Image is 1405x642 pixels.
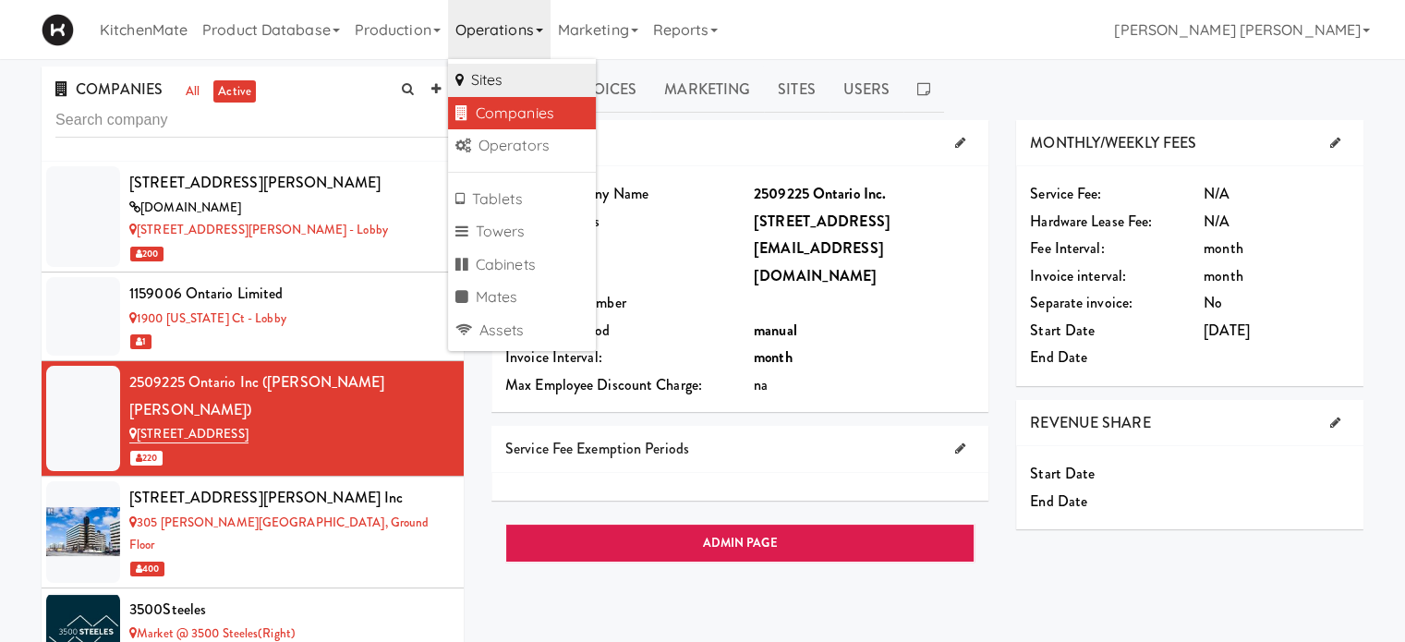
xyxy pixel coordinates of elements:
[448,215,596,248] a: Towers
[1030,320,1095,341] span: Start Date
[129,197,450,220] div: [DOMAIN_NAME]
[1204,320,1250,341] span: [DATE]
[505,346,602,368] span: Invoice Interval:
[552,67,650,113] a: Invoices
[764,67,830,113] a: Sites
[448,314,596,347] a: Assets
[42,361,464,477] li: 2509225 Ontario Inc ([PERSON_NAME] [PERSON_NAME])[STREET_ADDRESS] 220
[130,451,163,466] span: 220
[1030,237,1104,259] span: Fee Interval:
[129,425,248,443] a: [STREET_ADDRESS]
[830,67,904,113] a: Users
[754,320,797,341] b: manual
[1030,265,1126,286] span: Invoice interval:
[448,129,596,163] a: Operators
[1030,412,1150,433] span: REVENUE SHARE
[1204,289,1350,317] div: No
[55,103,450,138] input: Search company
[129,514,429,554] a: 305 [PERSON_NAME][GEOGRAPHIC_DATA], Ground Floor
[1204,211,1229,232] span: N/A
[130,562,164,576] span: 400
[129,596,450,624] div: 3500Steeles
[42,162,464,273] li: [STREET_ADDRESS][PERSON_NAME][DOMAIN_NAME][STREET_ADDRESS][PERSON_NAME] - Lobby 200
[129,309,286,327] a: 1900 [US_STATE] Ct - Lobby
[1030,491,1087,512] span: End Date
[448,183,596,216] a: Tablets
[754,371,975,399] div: na
[754,183,886,204] b: 2509225 Ontario Inc.
[129,369,450,423] div: 2509225 Ontario Inc ([PERSON_NAME] [PERSON_NAME])
[1204,183,1229,204] span: N/A
[129,221,388,238] a: [STREET_ADDRESS][PERSON_NAME] - Lobby
[1204,265,1243,286] span: month
[505,374,702,395] span: Max Employee Discount Charge:
[448,97,596,130] a: Companies
[130,334,151,349] span: 1
[55,79,163,100] span: COMPANIES
[181,80,204,103] a: all
[505,292,626,313] span: Invoice PO Number
[1030,346,1087,368] span: End Date
[213,80,256,103] a: active
[448,64,596,97] a: Sites
[448,281,596,314] a: Mates
[1030,463,1095,484] span: Start Date
[42,14,74,46] img: Micromart
[1030,183,1101,204] span: Service Fee:
[1204,237,1243,259] span: month
[650,67,764,113] a: Marketing
[754,346,793,368] b: month
[505,524,975,563] a: ADMIN PAGE
[754,211,890,232] b: [STREET_ADDRESS]
[129,624,296,642] a: Market @ 3500 Steeles(Right)
[448,248,596,282] a: Cabinets
[42,273,464,361] li: 1159006 Ontario Limited1900 [US_STATE] Ct - Lobby 1
[505,438,689,459] span: Service Fee Exemption Periods
[1030,211,1152,232] span: Hardware Lease Fee:
[1030,132,1196,153] span: MONTHLY/WEEKLY FEES
[129,484,450,512] div: [STREET_ADDRESS][PERSON_NAME] Inc
[1030,292,1132,313] span: Separate invoice:
[130,247,164,261] span: 200
[129,169,450,197] div: [STREET_ADDRESS][PERSON_NAME]
[42,477,464,587] li: [STREET_ADDRESS][PERSON_NAME] Inc305 [PERSON_NAME][GEOGRAPHIC_DATA], Ground Floor 400
[129,280,450,308] div: 1159006 Ontario Limited
[754,237,884,286] b: [EMAIL_ADDRESS][DOMAIN_NAME]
